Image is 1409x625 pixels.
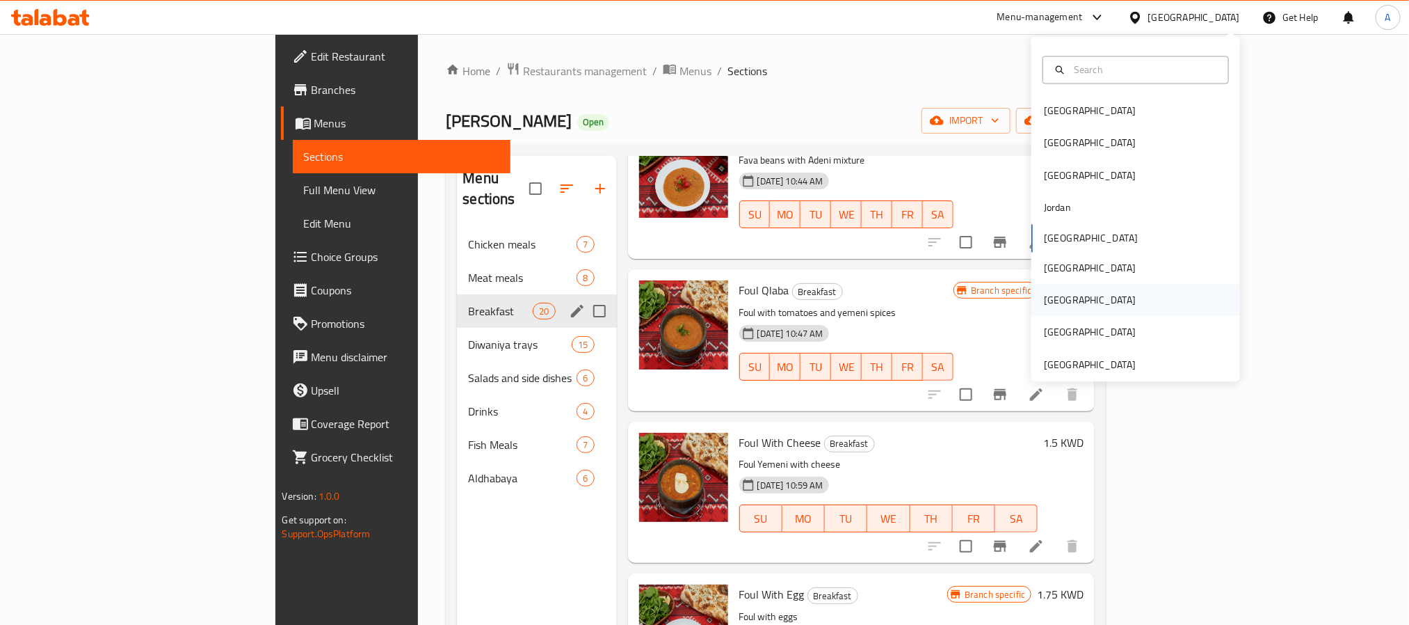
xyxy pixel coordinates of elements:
button: SA [923,353,953,381]
button: WE [867,505,910,532]
button: delete [1056,530,1089,563]
button: WE [831,200,862,228]
img: Foul Adani [639,129,728,218]
p: Foul Yemeni with cheese [739,456,1038,473]
div: Open [577,114,609,131]
div: items [577,236,594,253]
span: Foul Qlaba [739,280,789,301]
div: [GEOGRAPHIC_DATA] [1044,325,1136,340]
a: Menus [281,106,510,140]
span: Select to update [951,380,981,409]
div: Breakfast [824,436,875,452]
span: Edit Menu [304,215,499,232]
a: Full Menu View [293,173,510,207]
span: Open [577,116,609,128]
span: WE [873,509,904,529]
div: [GEOGRAPHIC_DATA] [1044,168,1136,183]
span: Branch specific [959,588,1031,601]
span: TU [806,205,826,225]
button: WE [831,353,862,381]
div: [GEOGRAPHIC_DATA] [1044,136,1136,151]
div: Salads and side dishes [468,370,577,386]
a: Edit menu item [1028,386,1045,403]
span: Drinks [468,403,577,420]
img: Foul With Cheese [639,433,728,522]
span: Get support on: [282,511,346,529]
button: FR [892,200,923,228]
span: Choice Groups [312,248,499,265]
span: Select to update [951,228,981,257]
a: Support.OpsPlatform [282,525,371,543]
span: Aldhabaya [468,470,577,486]
span: Edit Restaurant [312,48,499,65]
span: Coverage Report [312,416,499,432]
span: SA [928,357,948,377]
a: Menu disclaimer [281,340,510,374]
button: TH [910,505,953,532]
a: Upsell [281,374,510,407]
div: items [577,436,594,453]
span: Select to update [951,532,981,561]
span: 1.0.0 [319,487,340,505]
button: import [921,108,1011,134]
button: edit [567,301,588,322]
a: Branches [281,73,510,106]
div: [GEOGRAPHIC_DATA] [1044,104,1136,119]
span: 7 [577,438,593,452]
p: Fava beans with Adeni mixture [739,152,954,169]
button: Add section [583,172,617,205]
div: Chicken meals7 [457,228,616,261]
button: SU [739,505,782,532]
a: Choice Groups [281,240,510,274]
h6: 1.75 KWD [1037,585,1084,604]
span: Select all sections [521,174,550,203]
a: Coupons [281,274,510,307]
span: TU [830,509,862,529]
span: Foul With Cheese [739,432,821,453]
div: Jordan [1044,200,1071,216]
button: export [1016,108,1106,134]
span: Coupons [312,282,499,299]
a: Edit Menu [293,207,510,240]
div: Fish Meals7 [457,428,616,461]
div: items [572,336,594,353]
span: Full Menu View [304,182,499,198]
a: Restaurants management [506,62,647,80]
a: Edit menu item [1028,234,1045,251]
div: Drinks4 [457,395,616,428]
span: [DATE] 10:59 AM [752,479,829,492]
span: FR [898,357,917,377]
span: SA [928,205,948,225]
li: / [652,63,657,79]
button: FR [892,353,923,381]
span: Version: [282,487,316,505]
span: 20 [533,305,554,318]
div: [GEOGRAPHIC_DATA] [1044,260,1136,276]
span: 6 [577,472,593,485]
button: TU [800,353,831,381]
span: SA [1001,509,1032,529]
div: items [577,269,594,286]
span: Foul With Egg [739,584,805,605]
span: import [933,112,999,129]
nav: Menu sections [457,222,616,500]
p: Foul with tomatoes and yemeni spices [739,304,954,322]
span: [DATE] 10:44 AM [752,175,829,188]
span: Upsell [312,382,499,399]
nav: breadcrumb [446,62,1106,80]
div: Breakfast [807,587,858,604]
button: TH [862,200,892,228]
a: Menus [663,62,711,80]
a: Coverage Report [281,407,510,441]
span: export [1027,112,1095,129]
span: FR [958,509,990,529]
span: MO [775,205,795,225]
a: Edit Restaurant [281,40,510,73]
span: Restaurants management [523,63,647,79]
span: Sections [304,148,499,165]
span: WE [837,357,856,377]
span: Promotions [312,315,499,332]
a: Edit menu item [1028,538,1045,555]
span: Breakfast [825,436,874,452]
